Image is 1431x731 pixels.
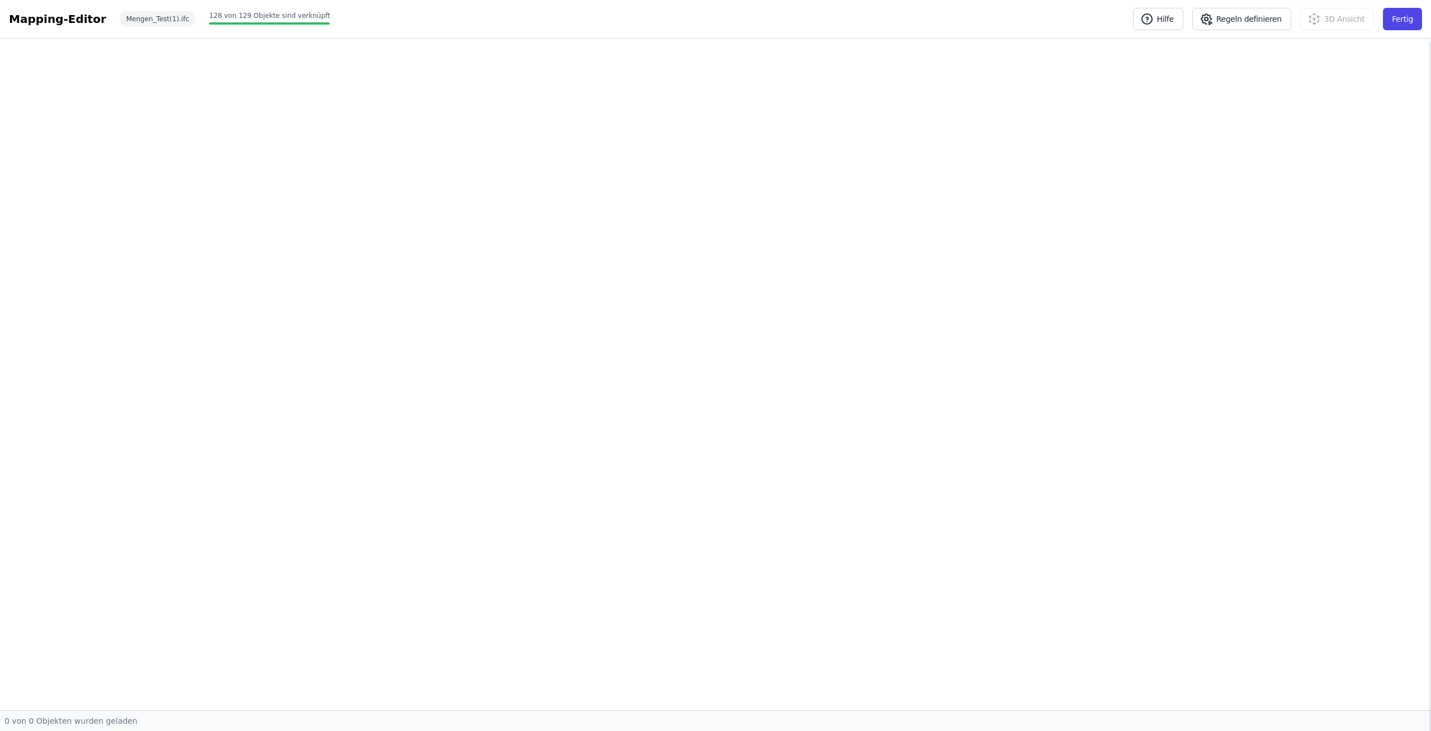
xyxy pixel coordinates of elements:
div: Mapping-Editor [9,11,106,27]
button: Regeln definieren [1192,8,1291,30]
button: Fertig [1383,8,1422,30]
button: Hilfe [1133,8,1183,30]
div: Mengen_Test(1).ifc [120,11,196,27]
button: 3D Ansicht [1300,8,1374,30]
span: 128 von 129 Objekte sind verknüpft [209,12,330,20]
